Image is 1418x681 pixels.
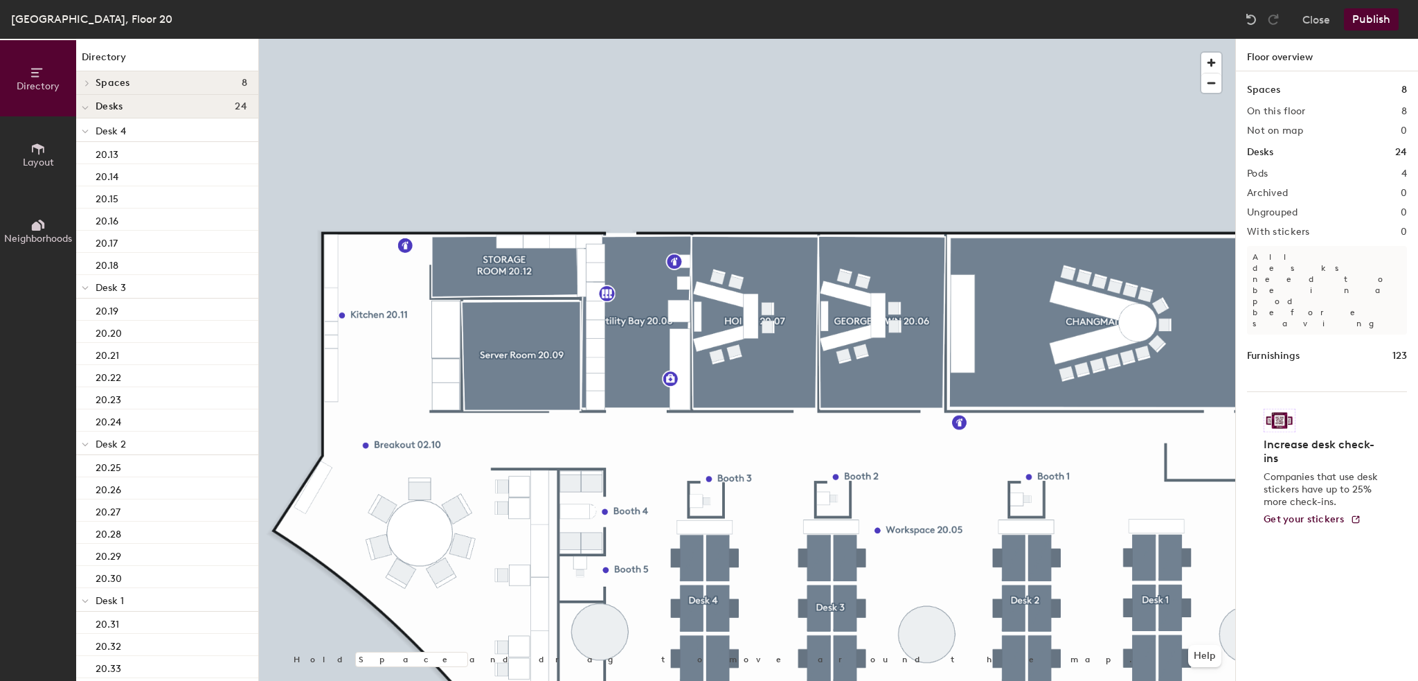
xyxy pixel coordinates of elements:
[1401,125,1407,136] h2: 0
[1264,438,1382,466] h4: Increase desk check-ins
[96,569,122,585] p: 20.30
[96,502,120,518] p: 20.27
[96,256,118,272] p: 20.18
[17,80,60,92] span: Directory
[242,78,247,89] span: 8
[1188,645,1221,667] button: Help
[1244,12,1258,26] img: Undo
[96,78,130,89] span: Spaces
[1236,39,1418,71] h1: Floor overview
[1401,207,1407,218] h2: 0
[1247,168,1268,179] h2: Pods
[96,189,118,205] p: 20.15
[1264,471,1382,508] p: Companies that use desk stickers have up to 25% more check-ins.
[96,167,118,183] p: 20.14
[96,614,119,630] p: 20.31
[96,637,121,653] p: 20.32
[96,368,121,384] p: 20.22
[96,324,122,339] p: 20.20
[96,211,118,227] p: 20.16
[1247,227,1310,238] h2: With stickers
[1264,409,1295,432] img: Sticker logo
[96,524,121,540] p: 20.28
[96,101,123,112] span: Desks
[96,439,126,450] span: Desk 2
[96,412,121,428] p: 20.24
[11,10,172,28] div: [GEOGRAPHIC_DATA], Floor 20
[1247,188,1288,199] h2: Archived
[96,458,121,474] p: 20.25
[1266,12,1280,26] img: Redo
[96,282,126,294] span: Desk 3
[96,480,121,496] p: 20.26
[1302,8,1330,30] button: Close
[1401,106,1407,117] h2: 8
[1401,188,1407,199] h2: 0
[96,145,118,161] p: 20.13
[4,233,72,245] span: Neighborhoods
[1264,514,1361,526] a: Get your stickers
[96,390,121,406] p: 20.23
[23,157,54,168] span: Layout
[96,346,119,362] p: 20.21
[235,101,247,112] span: 24
[96,547,121,563] p: 20.29
[1247,82,1280,98] h1: Spaces
[1395,145,1407,160] h1: 24
[1247,125,1303,136] h2: Not on map
[1247,145,1273,160] h1: Desks
[1392,348,1407,364] h1: 123
[76,50,258,71] h1: Directory
[1247,348,1300,364] h1: Furnishings
[1401,82,1407,98] h1: 8
[1401,168,1407,179] h2: 4
[1247,246,1407,335] p: All desks need to be in a pod before saving
[1247,106,1306,117] h2: On this floor
[1401,227,1407,238] h2: 0
[96,595,124,607] span: Desk 1
[96,301,118,317] p: 20.19
[1264,513,1345,525] span: Get your stickers
[96,659,121,675] p: 20.33
[96,125,126,137] span: Desk 4
[1247,207,1298,218] h2: Ungrouped
[96,233,118,249] p: 20.17
[1344,8,1399,30] button: Publish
